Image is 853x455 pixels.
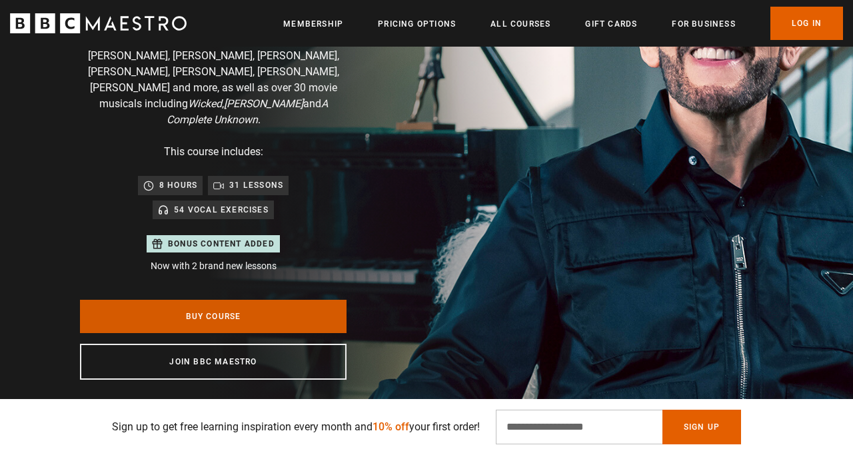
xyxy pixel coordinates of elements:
[168,238,275,250] p: Bonus content added
[188,97,222,110] i: Wicked
[159,179,197,192] p: 8 hours
[147,259,280,273] p: Now with 2 brand new lessons
[585,17,637,31] a: Gift Cards
[80,344,347,380] a: Join BBC Maestro
[662,410,741,444] button: Sign Up
[490,17,550,31] a: All Courses
[229,179,283,192] p: 31 lessons
[80,300,347,333] a: Buy Course
[174,203,269,217] p: 54 Vocal Exercises
[164,144,263,160] p: This course includes:
[10,13,187,33] svg: BBC Maestro
[672,17,735,31] a: For business
[378,17,456,31] a: Pricing Options
[112,419,480,435] p: Sign up to get free learning inspiration every month and your first order!
[283,17,343,31] a: Membership
[770,7,843,40] a: Log In
[80,32,347,128] p: Hone your singing skills with the vocal coach behind [PERSON_NAME], [PERSON_NAME], [PERSON_NAME],...
[373,420,409,433] span: 10% off
[224,97,303,110] i: [PERSON_NAME]
[167,97,328,126] i: A Complete Unknown
[283,7,843,40] nav: Primary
